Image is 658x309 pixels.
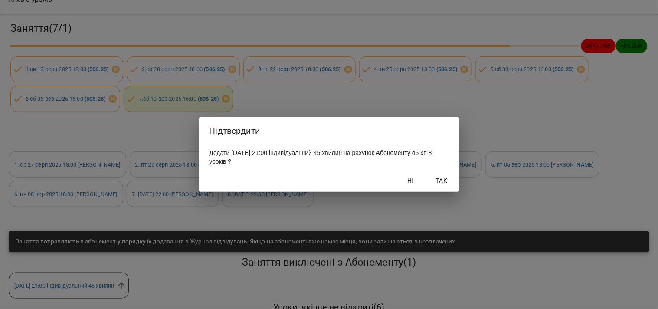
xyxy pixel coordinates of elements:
button: Ні [397,173,425,188]
h2: Підтвердити [210,124,449,138]
button: Так [428,173,456,188]
span: Ні [400,175,421,186]
span: Так [432,175,452,186]
div: Додати [DATE] 21:00 індивідуальний 45 хвилин на рахунок Абонементу 45 хв 8 уроків ? [199,145,459,169]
